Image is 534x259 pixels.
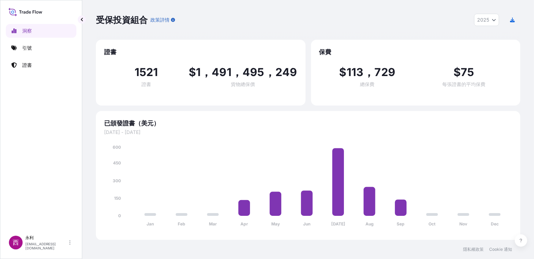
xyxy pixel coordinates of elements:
font: 總保費 [360,81,374,87]
tspan: Apr [240,222,248,227]
font: 495 [243,65,264,79]
font: 貨物總保價 [231,81,255,87]
font: 受保投資組合 [96,15,148,25]
tspan: Aug [365,222,374,227]
a: 隱私權政策 [463,247,484,252]
font: ， [363,65,374,79]
font: 引號 [22,45,32,51]
a: 證書 [6,58,76,72]
tspan: Mar [209,222,217,227]
tspan: 600 [113,145,121,150]
font: ， [201,65,212,79]
tspan: [DATE] [331,222,345,227]
font: 1521 [135,65,158,79]
a: Cookie 通知 [489,247,512,252]
tspan: Oct [429,222,436,227]
tspan: 150 [114,196,121,201]
tspan: Sep [397,222,405,227]
font: 2025 [477,17,489,23]
a: 洞察 [6,24,76,38]
font: 洞察 [22,28,32,34]
font: ， [264,65,275,79]
tspan: 0 [118,213,121,218]
font: 75 [461,65,474,79]
font: $ [339,65,347,79]
tspan: 300 [113,178,121,183]
tspan: 450 [113,161,121,166]
font: 證書 [141,81,151,87]
font: 政策詳情 [150,17,170,23]
font: [DATE] - [DATE] [104,129,140,135]
font: ， [232,65,243,79]
tspan: Jan [147,222,154,227]
font: 249 [275,65,297,79]
font: 保費 [319,48,332,56]
button: 年份選擇器 [474,14,499,26]
font: 永利 [25,235,34,240]
font: 已頒發證書（美元） [104,120,160,127]
tspan: Nov [459,222,468,227]
font: $ [454,65,461,79]
font: $ [189,65,196,79]
font: 西 [13,239,19,246]
a: 引號 [6,41,76,55]
font: 491 [212,65,232,79]
tspan: Dec [491,222,499,227]
font: 每張證書的平均保費 [442,81,485,87]
tspan: May [271,222,280,227]
font: 證書 [104,48,116,56]
font: 證書 [22,62,32,68]
font: 113 [347,65,364,79]
tspan: Jun [303,222,310,227]
tspan: Feb [178,222,185,227]
font: 729 [375,65,396,79]
font: 1 [196,65,201,79]
font: [EMAIL_ADDRESS][DOMAIN_NAME] [25,242,56,250]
